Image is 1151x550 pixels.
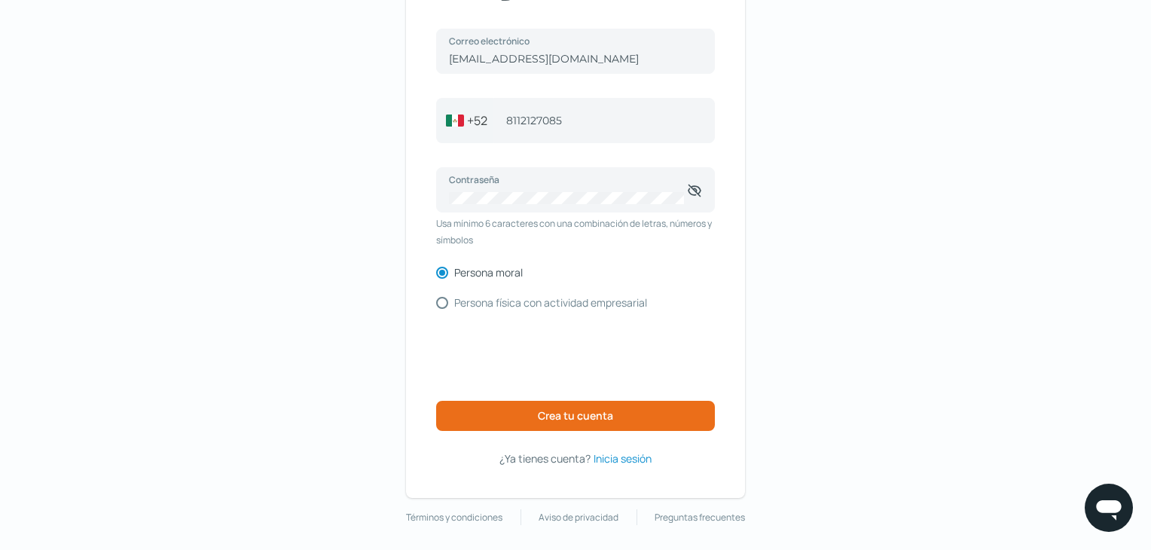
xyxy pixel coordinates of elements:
a: Preguntas frecuentes [655,509,745,526]
label: Correo electrónico [449,35,687,47]
span: ¿Ya tienes cuenta? [499,451,591,466]
button: Crea tu cuenta [436,401,715,431]
a: Términos y condiciones [406,509,502,526]
iframe: reCAPTCHA [461,327,690,386]
a: Aviso de privacidad [539,509,618,526]
label: Persona moral [454,267,523,278]
span: Crea tu cuenta [538,411,613,421]
span: +52 [467,112,487,130]
img: chatIcon [1094,493,1124,523]
label: Persona física con actividad empresarial [454,298,647,308]
label: Contraseña [449,173,687,186]
span: Usa mínimo 6 caracteres con una combinación de letras, números y símbolos [436,215,715,248]
a: Inicia sesión [594,449,652,468]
